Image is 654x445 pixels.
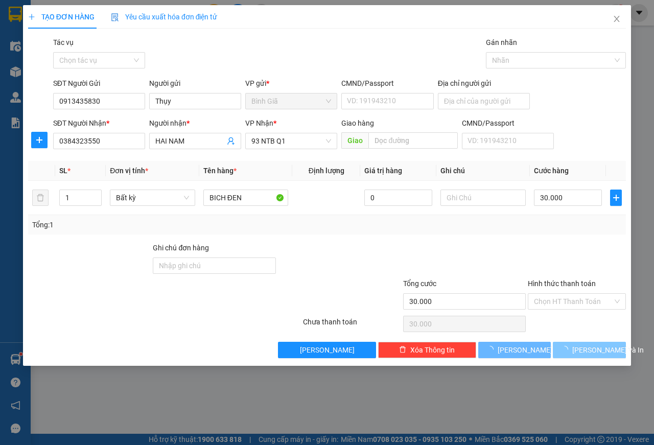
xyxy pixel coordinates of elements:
[53,38,74,46] label: Tác vụ
[53,78,145,89] div: SĐT Người Gửi
[245,78,337,89] div: VP gửi
[302,316,402,334] div: Chưa thanh toán
[300,344,355,356] span: [PERSON_NAME]
[364,167,402,175] span: Giá trị hàng
[53,118,145,129] div: SĐT Người Nhận
[610,190,622,206] button: plus
[116,190,189,205] span: Bất kỳ
[438,78,530,89] div: Địa chỉ người gửi
[561,346,572,353] span: loading
[399,346,406,354] span: delete
[149,118,241,129] div: Người nhận
[368,132,457,149] input: Dọc đường
[110,167,148,175] span: Đơn vị tính
[251,133,331,149] span: 93 NTB Q1
[111,13,218,21] span: Yêu cầu xuất hóa đơn điện tử
[111,13,119,21] img: icon
[553,342,626,358] button: [PERSON_NAME] và In
[602,5,631,34] button: Close
[153,257,276,274] input: Ghi chú đơn hàng
[438,93,530,109] input: Địa chỉ của người gửi
[28,13,95,21] span: TẠO ĐƠN HÀNG
[462,118,554,129] div: CMND/Passport
[149,78,241,89] div: Người gửi
[364,190,432,206] input: 0
[403,279,436,288] span: Tổng cước
[227,137,235,145] span: user-add
[572,344,644,356] span: [PERSON_NAME] và In
[534,167,569,175] span: Cước hàng
[486,346,498,353] span: loading
[59,167,67,175] span: SL
[341,132,368,149] span: Giao
[309,167,344,175] span: Định lượng
[498,344,552,356] span: [PERSON_NAME]
[410,344,455,356] span: Xóa Thông tin
[378,342,476,358] button: deleteXóa Thông tin
[28,13,35,20] span: plus
[613,15,621,23] span: close
[528,279,596,288] label: Hình thức thanh toán
[251,93,331,109] span: Bình Giã
[31,132,48,148] button: plus
[440,190,526,206] input: Ghi Chú
[203,167,237,175] span: Tên hàng
[203,190,289,206] input: VD: Bàn, Ghế
[486,38,517,46] label: Gán nhãn
[245,119,273,127] span: VP Nhận
[436,161,530,181] th: Ghi chú
[478,342,551,358] button: [PERSON_NAME]
[341,78,433,89] div: CMND/Passport
[278,342,376,358] button: [PERSON_NAME]
[611,194,621,202] span: plus
[341,119,374,127] span: Giao hàng
[153,244,209,252] label: Ghi chú đơn hàng
[32,136,47,144] span: plus
[32,190,49,206] button: delete
[32,219,253,230] div: Tổng: 1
